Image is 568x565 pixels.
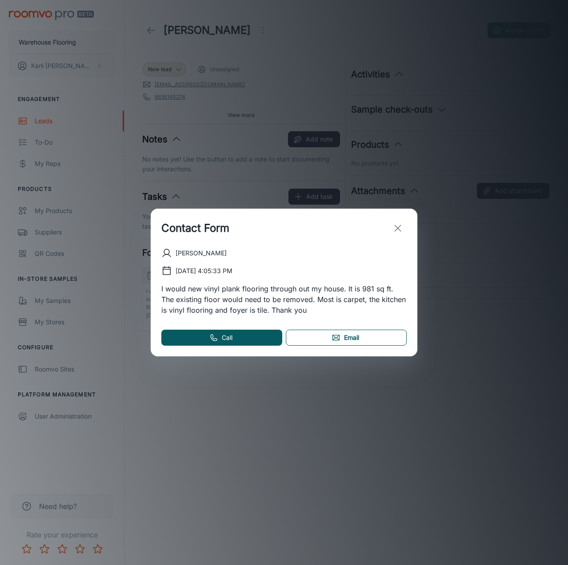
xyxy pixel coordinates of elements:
[161,220,229,236] h1: Contact Form
[161,330,282,346] a: Call
[286,330,407,346] a: Email
[176,248,227,258] p: [PERSON_NAME]
[176,266,232,276] p: [DATE] 4:05:33 PM
[389,219,407,237] button: exit
[161,283,407,315] p: I would new vinyl plank flooring through out my house. It is 981 sq ft. The existing floor would ...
